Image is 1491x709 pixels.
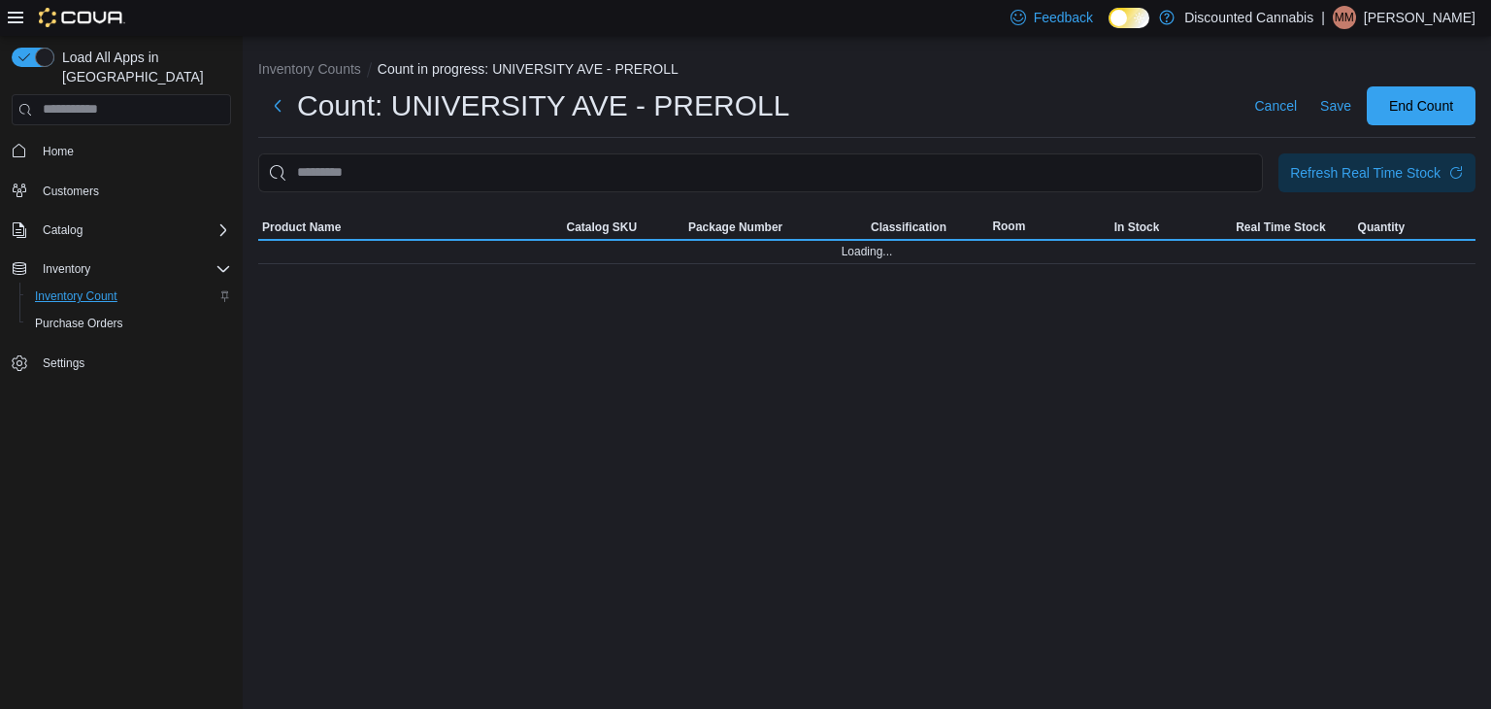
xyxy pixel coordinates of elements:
a: Settings [35,352,92,375]
span: Dark Mode [1109,28,1110,29]
span: Cancel [1254,96,1297,116]
span: Save [1320,96,1351,116]
p: Discounted Cannabis [1184,6,1313,29]
a: Customers [35,180,107,203]
button: Home [4,137,239,165]
span: Classification [871,219,946,235]
button: Settings [4,349,239,377]
nav: Complex example [12,129,231,428]
button: Product Name [258,216,563,239]
span: End Count [1389,96,1453,116]
span: Room [992,219,1025,234]
div: Melissa Macdonald [1333,6,1356,29]
span: Inventory Count [27,285,231,308]
button: Package Number [684,216,867,239]
button: Cancel [1246,86,1305,125]
span: Home [43,144,74,159]
span: Customers [43,184,99,199]
span: Purchase Orders [27,312,231,335]
span: Real Time Stock [1236,219,1325,235]
button: Count in progress: UNIVERSITY AVE - PREROLL [378,61,679,77]
button: End Count [1367,86,1475,125]
span: Inventory [43,261,90,277]
button: Catalog SKU [563,216,684,239]
span: Purchase Orders [35,316,123,331]
button: Catalog [4,217,239,244]
span: Quantity [1358,219,1406,235]
nav: An example of EuiBreadcrumbs [258,59,1475,83]
a: Home [35,140,82,163]
button: Inventory [35,257,98,281]
input: Dark Mode [1109,8,1149,28]
button: In Stock [1110,216,1232,239]
button: Inventory Count [19,283,239,310]
button: Purchase Orders [19,310,239,337]
button: Inventory [4,255,239,283]
a: Inventory Count [27,285,125,308]
div: Refresh Real Time Stock [1290,163,1441,183]
span: Load All Apps in [GEOGRAPHIC_DATA] [54,48,231,86]
img: Cova [39,8,125,27]
span: Feedback [1034,8,1093,27]
button: Save [1312,86,1359,125]
h1: Count: UNIVERSITY AVE - PREROLL [297,86,789,125]
span: Home [35,139,231,163]
button: Refresh Real Time Stock [1278,153,1475,192]
button: Catalog [35,219,90,242]
span: Catalog SKU [567,219,638,235]
span: Package Number [688,219,782,235]
span: Inventory Count [35,288,117,304]
p: | [1321,6,1325,29]
span: MM [1335,6,1354,29]
button: Classification [867,216,988,239]
span: Settings [35,351,231,375]
span: Customers [35,179,231,203]
p: [PERSON_NAME] [1364,6,1475,29]
span: Settings [43,355,84,371]
span: Loading... [842,244,893,259]
button: Quantity [1354,216,1475,239]
span: Catalog [43,222,83,238]
button: Real Time Stock [1232,216,1353,239]
span: Inventory [35,257,231,281]
span: Catalog [35,219,231,242]
a: Purchase Orders [27,312,131,335]
button: Inventory Counts [258,61,361,77]
span: In Stock [1114,219,1160,235]
button: Customers [4,177,239,205]
input: This is a search bar. After typing your query, hit enter to filter the results lower in the page. [258,153,1263,192]
span: Product Name [262,219,341,235]
button: Next [258,86,297,125]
